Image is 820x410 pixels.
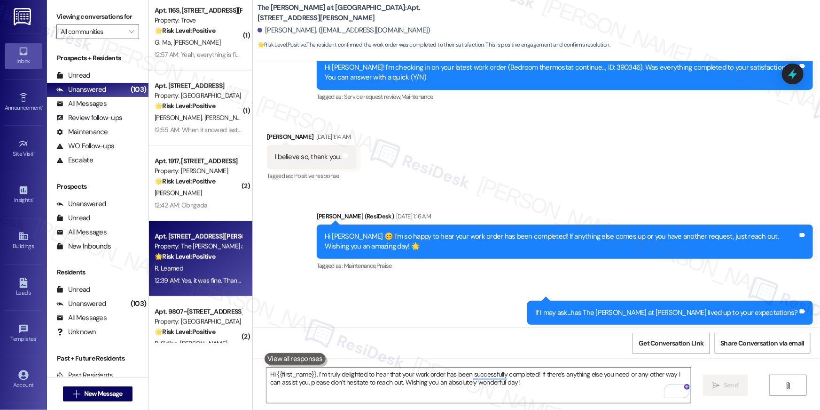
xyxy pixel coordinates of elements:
span: • [32,195,34,202]
strong: 🌟 Risk Level: Positive [155,26,215,35]
div: Residents [47,267,148,277]
div: Tagged as: [317,90,813,104]
div: Maintenance [56,127,108,137]
strong: 🌟 Risk Level: Positive [155,177,215,185]
div: Tagged as: [267,169,356,183]
input: All communities [61,24,124,39]
span: [PERSON_NAME] [180,339,227,348]
strong: 🌟 Risk Level: Positive [155,252,215,261]
div: [PERSON_NAME] [267,132,356,145]
div: Past + Future Residents [47,354,148,363]
div: Unread [56,213,90,223]
span: R. Learned [155,264,183,273]
div: Property: [GEOGRAPHIC_DATA] [155,91,242,101]
a: Insights • [5,182,42,208]
div: Hi [PERSON_NAME] 😊 I’m so happy to hear your work order has been completed! If anything else come... [325,232,798,252]
span: • [42,103,43,110]
i:  [73,390,80,398]
div: Apt. 9807~[STREET_ADDRESS][PERSON_NAME] [155,307,242,317]
div: Escalate [56,155,93,165]
strong: 🌟 Risk Level: Positive [155,102,215,110]
i:  [713,382,720,389]
strong: 🌟 Risk Level: Positive [155,328,215,336]
div: Unanswered [56,85,106,95]
div: If I may ask...has The [PERSON_NAME] at [PERSON_NAME] lived up to your expectations? [535,308,798,318]
span: • [34,149,35,156]
div: I believe so, thank you. [275,152,341,162]
div: Apt. 116S, [STREET_ADDRESS][PERSON_NAME] [155,6,242,16]
span: Service request review , [344,93,401,101]
div: Unanswered [56,299,106,309]
div: Property: The [PERSON_NAME] at [GEOGRAPHIC_DATA] [155,241,242,251]
strong: 🌟 Risk Level: Positive [258,41,306,48]
div: All Messages [56,99,107,109]
span: : The resident confirmed the work order was completed to their satisfaction. This is positive eng... [258,40,610,50]
div: 12:55 AM: When it snowed last year my neighbors cleaned my truck off and when they saw me heading... [155,126,613,134]
span: [PERSON_NAME] [204,113,251,122]
span: Praise [376,262,392,270]
div: WO Follow-ups [56,141,114,151]
a: Templates • [5,321,42,346]
div: All Messages [56,313,107,323]
span: New Message [84,389,123,399]
div: Property: [GEOGRAPHIC_DATA] [155,317,242,327]
span: • [36,334,38,341]
div: 12:42 AM: Obrigada [155,201,207,209]
button: Share Conversation via email [715,333,811,354]
div: Apt. 1917, [STREET_ADDRESS] [155,156,242,166]
span: Send [724,380,738,390]
span: [PERSON_NAME] [173,38,220,47]
div: 12:39 AM: Yes, it was fine. Thank you. [155,276,252,285]
div: New Inbounds [56,241,111,251]
span: B. Sidibe [155,339,180,348]
span: [PERSON_NAME] [155,113,204,122]
button: Send [703,375,749,396]
div: Unread [56,285,90,295]
textarea: To enrich screen reader interactions, please activate Accessibility in Grammarly extension settings [266,368,691,403]
div: Apt. [STREET_ADDRESS] [155,81,242,91]
div: [PERSON_NAME] (ResiDesk) [317,211,813,225]
div: (103) [128,82,148,97]
div: Unanswered [56,199,106,209]
div: Review follow-ups [56,113,122,123]
div: Unknown [56,327,96,337]
div: Unread [56,71,90,80]
div: Hi [PERSON_NAME]! I'm checking in on your latest work order (Bedroom thermostat continue..., ID: ... [325,63,798,83]
div: (103) [128,297,148,311]
span: Positive response [294,172,339,180]
a: Leads [5,275,42,300]
a: Inbox [5,43,42,69]
span: Get Conversation Link [639,338,703,348]
span: G. Ma [155,38,173,47]
b: The [PERSON_NAME] at [GEOGRAPHIC_DATA]: Apt. [STREET_ADDRESS][PERSON_NAME] [258,3,445,23]
div: [PERSON_NAME]. ([EMAIL_ADDRESS][DOMAIN_NAME]) [258,25,430,35]
i:  [129,28,134,35]
div: Tagged as: [527,325,813,338]
span: Maintenance [401,93,433,101]
div: Property: [PERSON_NAME] [155,166,242,176]
img: ResiDesk Logo [14,8,33,25]
div: Tagged as: [317,259,813,273]
div: All Messages [56,227,107,237]
div: Property: Trove [155,16,242,25]
div: 12:57 AM: Yeah, everything is fine now [155,50,256,59]
a: Site Visit • [5,136,42,161]
a: Buildings [5,228,42,254]
div: Prospects [47,182,148,192]
span: Share Conversation via email [721,338,804,348]
div: Past Residents [56,370,113,380]
button: New Message [63,386,133,402]
span: Maintenance , [344,262,376,270]
label: Viewing conversations for [56,9,139,24]
span: [PERSON_NAME] [155,189,202,197]
div: Apt. [STREET_ADDRESS][PERSON_NAME] [155,232,242,241]
i:  [785,382,792,389]
div: [DATE] 1:14 AM [314,132,351,142]
div: Prospects + Residents [47,53,148,63]
div: [DATE] 1:16 AM [394,211,431,221]
button: Get Conversation Link [633,333,710,354]
a: Account [5,367,42,393]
